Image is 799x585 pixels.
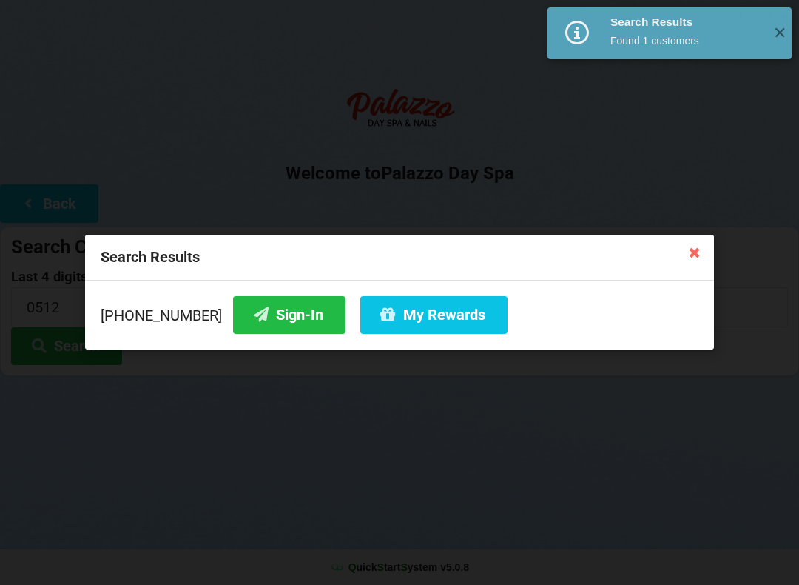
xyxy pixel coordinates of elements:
button: Sign-In [233,296,345,334]
button: My Rewards [360,296,508,334]
div: [PHONE_NUMBER] [101,296,698,334]
div: Found 1 customers [610,33,762,48]
div: Search Results [610,15,762,30]
div: Search Results [85,235,714,281]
